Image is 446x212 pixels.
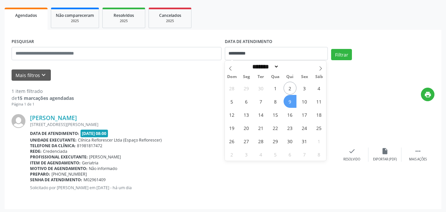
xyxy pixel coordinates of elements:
[51,171,87,177] span: [PHONE_NUMBER]
[30,171,50,177] b: Preparo:
[225,135,238,148] span: Outubro 26, 2025
[283,75,297,79] span: Qui
[279,63,301,70] input: Year
[81,130,108,137] span: [DATE] 08:00
[255,108,267,121] span: Outubro 14, 2025
[12,95,74,102] div: de
[56,13,94,18] span: Não compareceram
[107,19,140,23] div: 2025
[12,69,51,81] button: Mais filtroskeyboard_arrow_down
[255,82,267,95] span: Setembro 30, 2025
[56,19,94,23] div: 2025
[43,148,67,154] span: Credenciada
[84,177,106,183] span: M02961409
[225,82,238,95] span: Setembro 28, 2025
[284,95,296,108] span: Outubro 9, 2025
[269,95,282,108] span: Outubro 8, 2025
[12,37,34,47] label: PESQUISAR
[12,88,74,95] div: 1 item filtrado
[284,135,296,148] span: Outubro 30, 2025
[240,95,253,108] span: Outubro 6, 2025
[78,137,162,143] span: Clínica Reflorescer Ltda (Espaço Reflorescer)
[409,157,427,162] div: Mais ações
[250,63,279,70] select: Month
[30,154,88,160] b: Profissional executante:
[348,148,356,155] i: check
[30,131,79,136] b: Data de atendimento:
[30,166,87,171] b: Motivo de agendamento:
[239,75,254,79] span: Seg
[373,157,397,162] div: Exportar (PDF)
[225,108,238,121] span: Outubro 12, 2025
[30,122,335,127] div: [STREET_ADDRESS][PERSON_NAME]
[269,82,282,95] span: Outubro 1, 2025
[298,148,311,161] span: Novembro 7, 2025
[269,121,282,134] span: Outubro 22, 2025
[225,75,239,79] span: Dom
[89,166,117,171] span: Não informado
[89,154,121,160] span: [PERSON_NAME]
[77,143,102,148] span: 81981817472
[240,148,253,161] span: Novembro 3, 2025
[159,13,181,18] span: Cancelados
[12,114,25,128] img: img
[284,108,296,121] span: Outubro 16, 2025
[313,82,326,95] span: Outubro 4, 2025
[313,108,326,121] span: Outubro 18, 2025
[414,148,422,155] i: 
[30,160,81,166] b: Item de agendamento:
[313,135,326,148] span: Novembro 1, 2025
[424,91,431,98] i: print
[15,13,37,18] span: Agendados
[297,75,312,79] span: Sex
[313,95,326,108] span: Outubro 11, 2025
[268,75,283,79] span: Qua
[114,13,134,18] span: Resolvidos
[255,95,267,108] span: Outubro 7, 2025
[17,95,74,101] strong: 15 marcações agendadas
[154,19,187,23] div: 2025
[240,121,253,134] span: Outubro 20, 2025
[421,88,434,101] button: print
[40,71,47,79] i: keyboard_arrow_down
[298,135,311,148] span: Outubro 31, 2025
[225,121,238,134] span: Outubro 19, 2025
[82,160,98,166] span: Geriatria
[225,148,238,161] span: Novembro 2, 2025
[240,135,253,148] span: Outubro 27, 2025
[313,121,326,134] span: Outubro 25, 2025
[331,49,352,60] button: Filtrar
[343,157,360,162] div: Resolvido
[298,108,311,121] span: Outubro 17, 2025
[30,148,42,154] b: Rede:
[284,121,296,134] span: Outubro 23, 2025
[240,82,253,95] span: Setembro 29, 2025
[240,108,253,121] span: Outubro 13, 2025
[269,148,282,161] span: Novembro 5, 2025
[255,121,267,134] span: Outubro 21, 2025
[30,114,77,121] a: [PERSON_NAME]
[284,148,296,161] span: Novembro 6, 2025
[30,137,77,143] b: Unidade executante:
[225,95,238,108] span: Outubro 5, 2025
[381,148,389,155] i: insert_drive_file
[313,148,326,161] span: Novembro 8, 2025
[30,185,335,191] p: Solicitado por [PERSON_NAME] em [DATE] - há um dia
[284,82,296,95] span: Outubro 2, 2025
[269,108,282,121] span: Outubro 15, 2025
[298,82,311,95] span: Outubro 3, 2025
[30,143,76,148] b: Telefone da clínica:
[12,102,74,107] div: Página 1 de 1
[255,148,267,161] span: Novembro 4, 2025
[298,121,311,134] span: Outubro 24, 2025
[269,135,282,148] span: Outubro 29, 2025
[312,75,326,79] span: Sáb
[298,95,311,108] span: Outubro 10, 2025
[30,177,82,183] b: Senha de atendimento:
[254,75,268,79] span: Ter
[225,37,272,47] label: DATA DE ATENDIMENTO
[255,135,267,148] span: Outubro 28, 2025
